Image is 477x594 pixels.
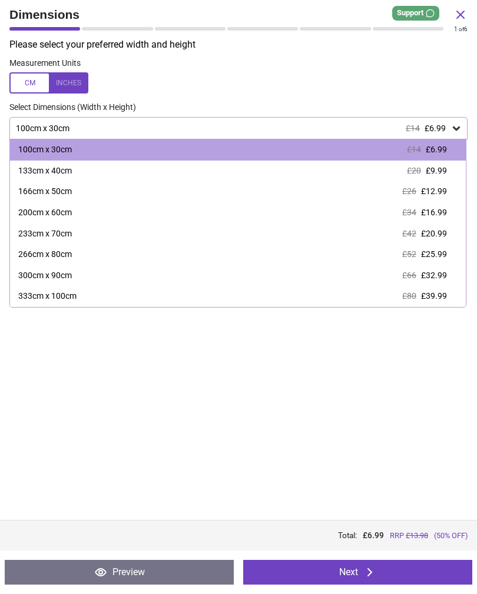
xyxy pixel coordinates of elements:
div: 300cm x 90cm [18,270,72,282]
div: 166cm x 50cm [18,186,72,198]
span: £80 [402,291,416,301]
div: Total: [9,530,468,541]
div: 200cm x 60cm [18,207,72,219]
span: 6.99 [367,530,384,540]
label: Measurement Units [9,58,81,69]
span: £6.99 [426,145,447,154]
button: Preview [5,560,234,585]
span: £32.99 [421,271,447,280]
span: £20.99 [421,229,447,238]
span: £42 [402,229,416,238]
span: 1 [454,26,458,32]
span: £20 [407,166,421,175]
div: 100cm x 30cm [18,144,72,156]
div: 266cm x 80cm [18,249,72,261]
span: £14 [407,145,421,154]
button: Next [243,560,472,585]
span: Dimensions [9,6,453,23]
span: (50% OFF) [434,530,468,541]
span: £52 [402,249,416,259]
span: £6.99 [425,124,446,133]
div: of 6 [454,25,468,34]
span: £ 13.98 [406,531,428,540]
span: £26 [402,186,416,196]
span: £34 [402,208,416,217]
div: 133cm x 40cm [18,165,72,177]
div: Support [392,6,439,21]
span: £ [363,530,384,541]
div: 100cm x 30cm [15,124,450,134]
div: 333cm x 100cm [18,291,77,302]
span: RRP [390,530,428,541]
span: £66 [402,271,416,280]
span: £25.99 [421,249,447,259]
span: £12.99 [421,186,447,196]
div: 233cm x 70cm [18,228,72,240]
span: £14 [406,124,420,133]
span: £9.99 [426,166,447,175]
span: £16.99 [421,208,447,217]
span: £39.99 [421,291,447,301]
p: Please select your preferred width and height [9,38,477,51]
